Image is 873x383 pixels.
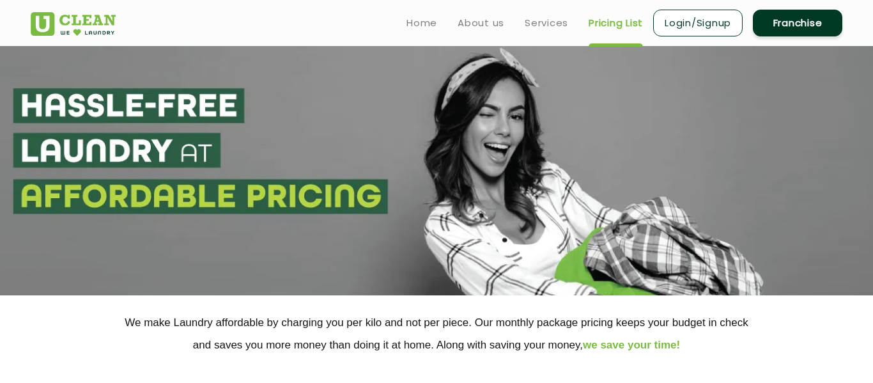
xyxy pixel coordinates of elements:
a: Services [525,15,568,31]
a: Pricing List [589,15,643,31]
a: Franchise [753,10,842,36]
img: UClean Laundry and Dry Cleaning [31,12,116,36]
span: we save your time! [583,339,680,351]
a: Login/Signup [653,10,743,36]
a: Home [406,15,437,31]
a: About us [458,15,504,31]
p: We make Laundry affordable by charging you per kilo and not per piece. Our monthly package pricin... [31,311,842,356]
